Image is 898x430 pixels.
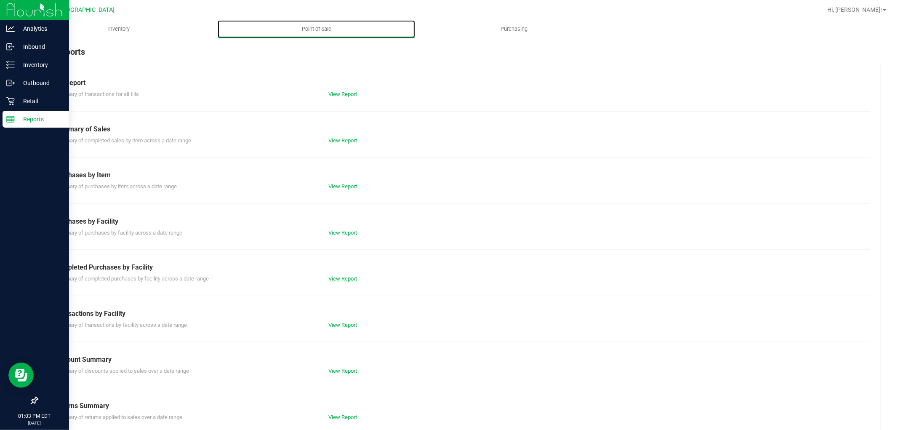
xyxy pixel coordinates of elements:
a: View Report [328,183,357,190]
div: Purchases by Item [54,170,864,180]
a: View Report [328,275,357,282]
span: Summary of completed sales by item across a date range [54,137,191,144]
a: View Report [328,137,357,144]
inline-svg: Outbound [6,79,15,87]
inline-svg: Reports [6,115,15,123]
div: Purchases by Facility [54,216,864,227]
div: POS Reports [37,45,881,65]
span: Summary of purchases by facility across a date range [54,230,182,236]
span: Summary of completed purchases by facility across a date range [54,275,209,282]
div: Returns Summary [54,401,864,411]
a: View Report [328,368,357,374]
p: Analytics [15,24,65,34]
span: Summary of purchases by item across a date range [54,183,177,190]
inline-svg: Analytics [6,24,15,33]
a: Inventory [20,20,218,38]
inline-svg: Inventory [6,61,15,69]
p: Outbound [15,78,65,88]
div: Summary of Sales [54,124,864,134]
span: Summary of discounts applied to sales over a date range [54,368,189,374]
div: Transactions by Facility [54,309,864,319]
inline-svg: Retail [6,97,15,105]
p: 01:03 PM EDT [4,412,65,420]
a: View Report [328,230,357,236]
span: Summary of transactions for all tills [54,91,139,97]
a: View Report [328,91,357,97]
p: Inbound [15,42,65,52]
div: Completed Purchases by Facility [54,262,864,272]
p: [DATE] [4,420,65,426]
span: Point of Sale [290,25,343,33]
iframe: Resource center [8,363,34,388]
a: Purchasing [415,20,613,38]
span: Summary of returns applied to sales over a date range [54,414,182,420]
a: View Report [328,414,357,420]
span: Inventory [97,25,141,33]
div: Till Report [54,78,864,88]
p: Retail [15,96,65,106]
div: Discount Summary [54,355,864,365]
span: [GEOGRAPHIC_DATA] [57,6,115,13]
p: Reports [15,114,65,124]
a: View Report [328,322,357,328]
inline-svg: Inbound [6,43,15,51]
span: Summary of transactions by facility across a date range [54,322,187,328]
p: Inventory [15,60,65,70]
span: Hi, [PERSON_NAME]! [827,6,882,13]
span: Purchasing [489,25,539,33]
a: Point of Sale [218,20,415,38]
